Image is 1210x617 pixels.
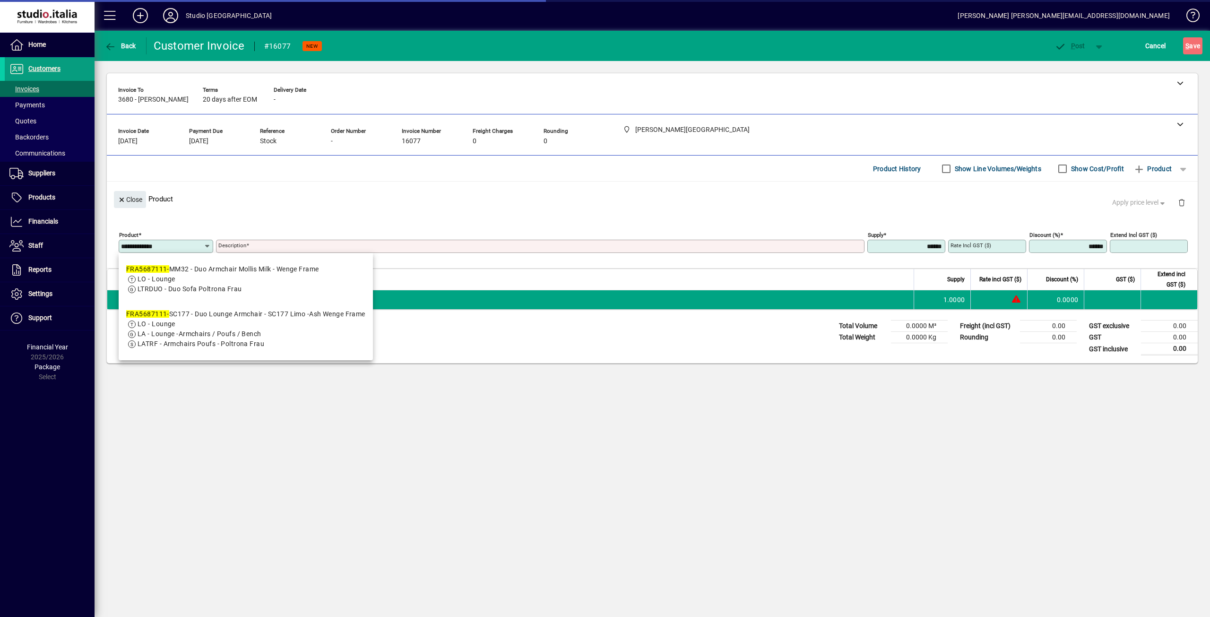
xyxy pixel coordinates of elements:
[1108,194,1171,211] button: Apply price level
[156,7,186,24] button: Profile
[1147,269,1185,290] span: Extend incl GST ($)
[203,96,257,104] span: 20 days after EOM
[1046,274,1078,285] span: Discount (%)
[5,234,95,258] a: Staff
[402,138,421,145] span: 16077
[1071,42,1075,50] span: P
[1143,37,1168,54] button: Cancel
[331,138,333,145] span: -
[260,138,277,145] span: Stock
[125,7,156,24] button: Add
[5,282,95,306] a: Settings
[9,85,39,93] span: Invoices
[5,81,95,97] a: Invoices
[1141,332,1198,343] td: 0.00
[1084,343,1141,355] td: GST inclusive
[1084,332,1141,343] td: GST
[1027,290,1084,309] td: 0.0000
[138,320,175,328] span: LO - Lounge
[5,97,95,113] a: Payments
[869,160,925,177] button: Product History
[1183,37,1202,54] button: Save
[28,242,43,249] span: Staff
[1185,42,1189,50] span: S
[979,274,1021,285] span: Rate incl GST ($)
[1029,232,1060,238] mat-label: Discount (%)
[1054,42,1085,50] span: ost
[834,332,891,343] td: Total Weight
[27,343,68,351] span: Financial Year
[544,138,547,145] span: 0
[126,265,169,273] em: FRA5687111-
[5,258,95,282] a: Reports
[5,210,95,234] a: Financials
[9,117,36,125] span: Quotes
[28,217,58,225] span: Financials
[5,186,95,209] a: Products
[104,42,136,50] span: Back
[1084,321,1141,332] td: GST exclusive
[953,164,1041,174] label: Show Line Volumes/Weights
[943,295,965,304] span: 1.0000
[118,96,189,104] span: 3680 - [PERSON_NAME]
[119,232,138,238] mat-label: Product
[891,332,948,343] td: 0.0000 Kg
[834,321,891,332] td: Total Volume
[9,133,49,141] span: Backorders
[873,161,921,176] span: Product History
[28,41,46,48] span: Home
[1112,198,1167,208] span: Apply price level
[5,33,95,57] a: Home
[9,101,45,109] span: Payments
[114,191,146,208] button: Close
[868,232,883,238] mat-label: Supply
[1110,232,1157,238] mat-label: Extend incl GST ($)
[28,193,55,201] span: Products
[95,37,147,54] app-page-header-button: Back
[5,113,95,129] a: Quotes
[126,264,319,274] div: MM32 - Duo Armchair Mollis Milk - Wenge Frame
[1141,343,1198,355] td: 0.00
[138,340,264,348] span: LATRF - Armchairs Poufs - Poltrona Frau
[138,285,242,293] span: LTRDUO - Duo Sofa Poltrona Frau
[1141,321,1198,332] td: 0.00
[1170,191,1193,214] button: Delete
[1069,164,1124,174] label: Show Cost/Profit
[119,302,373,356] mat-option: FRA5687111-SC177 - Duo Lounge Armchair - SC177 Limo -Ash Wenge Frame
[891,321,948,332] td: 0.0000 M³
[186,8,272,23] div: Studio [GEOGRAPHIC_DATA]
[107,182,1198,216] div: Product
[5,306,95,330] a: Support
[5,145,95,161] a: Communications
[28,314,52,322] span: Support
[947,274,965,285] span: Supply
[189,138,208,145] span: [DATE]
[35,363,60,371] span: Package
[274,96,276,104] span: -
[264,39,291,54] div: #16077
[1145,38,1166,53] span: Cancel
[306,43,318,49] span: NEW
[118,192,142,208] span: Close
[118,138,138,145] span: [DATE]
[28,169,55,177] span: Suppliers
[138,330,261,338] span: LA - Lounge -Armchairs / Poufs / Bench
[9,149,65,157] span: Communications
[955,332,1020,343] td: Rounding
[473,138,476,145] span: 0
[126,309,365,319] div: SC177 - Duo Lounge Armchair - SC177 Limo -Ash Wenge Frame
[138,275,175,283] span: LO - Lounge
[154,38,245,53] div: Customer Invoice
[955,321,1020,332] td: Freight (incl GST)
[28,290,52,297] span: Settings
[102,37,138,54] button: Back
[119,257,373,302] mat-option: FRA5687111-MM32 - Duo Armchair Mollis Milk - Wenge Frame
[958,8,1170,23] div: [PERSON_NAME] [PERSON_NAME][EMAIL_ADDRESS][DOMAIN_NAME]
[1020,321,1077,332] td: 0.00
[5,129,95,145] a: Backorders
[112,195,148,203] app-page-header-button: Close
[1050,37,1090,54] button: Post
[28,65,60,72] span: Customers
[126,310,169,318] em: FRA5687111-
[1116,274,1135,285] span: GST ($)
